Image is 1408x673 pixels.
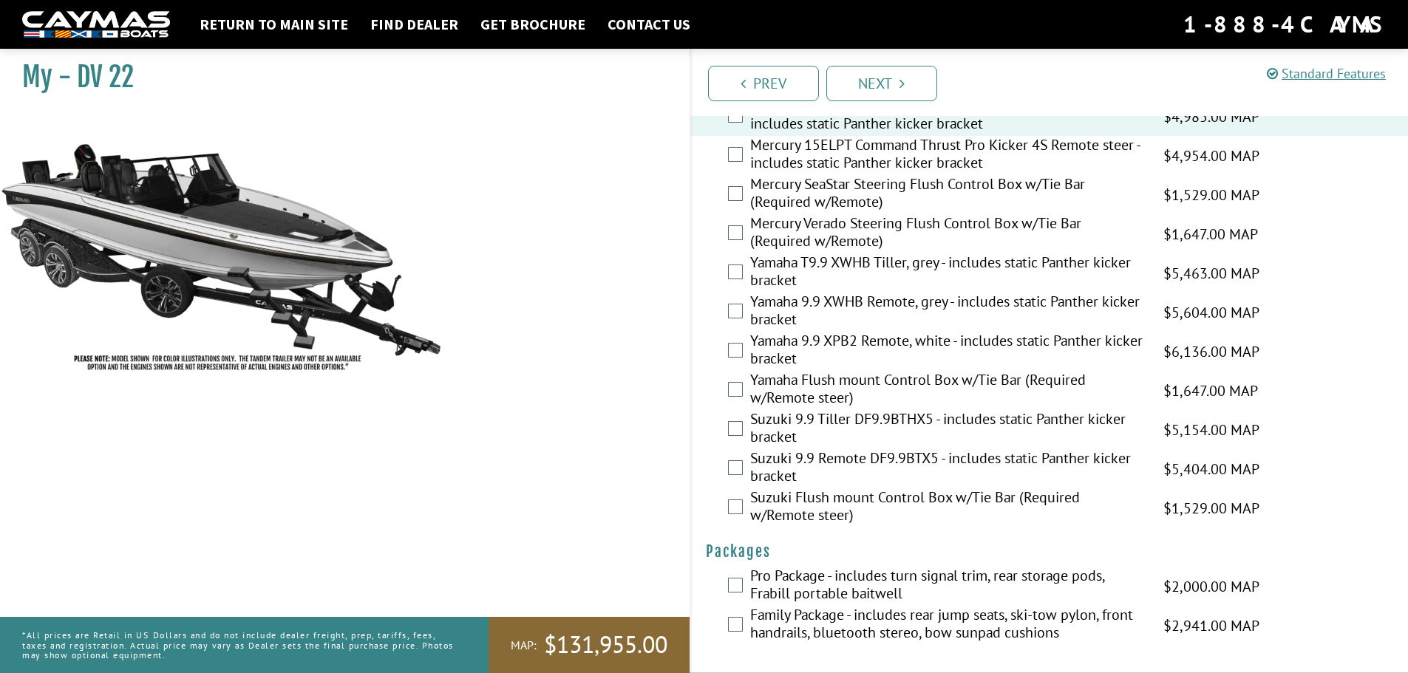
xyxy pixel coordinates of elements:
[1163,497,1259,519] span: $1,529.00 MAP
[750,449,1145,488] label: Suzuki 9.9 Remote DF9.9BTX5 - includes static Panther kicker bracket
[750,175,1145,214] label: Mercury SeaStar Steering Flush Control Box w/Tie Bar (Required w/Remote)
[750,488,1145,527] label: Suzuki Flush mount Control Box w/Tie Bar (Required w/Remote steer)
[750,567,1145,606] label: Pro Package - includes turn signal trim, rear storage pods, Frabill portable baitwell
[750,97,1145,136] label: Mercury 15ELHPT Command Thrust Pro Kicker 4S Tiller steer - includes static Panther kicker bracket
[1163,458,1259,480] span: $5,404.00 MAP
[706,542,1394,561] h4: Packages
[1163,106,1259,128] span: $4,985.00 MAP
[1183,8,1386,41] div: 1-888-4CAYMAS
[22,61,653,94] h1: My - DV 22
[750,136,1145,175] label: Mercury 15ELPT Command Thrust Pro Kicker 4S Remote steer - includes static Panther kicker bracket
[473,15,593,34] a: Get Brochure
[1163,575,1259,598] span: $2,000.00 MAP
[1163,615,1259,637] span: $2,941.00 MAP
[750,606,1145,645] label: Family Package - includes rear jump seats, ski-tow pylon, front handrails, bluetooth stereo, bow ...
[826,66,937,101] a: Next
[708,66,819,101] a: Prev
[192,15,356,34] a: Return to main site
[511,638,537,653] span: MAP:
[544,629,667,660] span: $131,955.00
[1163,184,1259,206] span: $1,529.00 MAP
[750,293,1145,332] label: Yamaha 9.9 XWHB Remote, grey - includes static Panther kicker bracket
[1267,65,1386,82] a: Standard Features
[750,371,1145,410] label: Yamaha Flush mount Control Box w/Tie Bar (Required w/Remote steer)
[1163,419,1259,441] span: $5,154.00 MAP
[22,623,455,667] p: *All prices are Retail in US Dollars and do not include dealer freight, prep, tariffs, fees, taxe...
[600,15,698,34] a: Contact Us
[1163,223,1258,245] span: $1,647.00 MAP
[1163,301,1259,324] span: $5,604.00 MAP
[1163,145,1259,167] span: $4,954.00 MAP
[750,332,1145,371] label: Yamaha 9.9 XPB2 Remote, white - includes static Panther kicker bracket
[489,617,690,673] a: MAP:$131,955.00
[750,410,1145,449] label: Suzuki 9.9 Tiller DF9.9BTHX5 - includes static Panther kicker bracket
[22,11,170,38] img: white-logo-c9c8dbefe5ff5ceceb0f0178aa75bf4bb51f6bca0971e226c86eb53dfe498488.png
[1163,341,1259,363] span: $6,136.00 MAP
[1163,380,1258,402] span: $1,647.00 MAP
[363,15,466,34] a: Find Dealer
[750,253,1145,293] label: Yamaha T9.9 XWHB Tiller, grey - includes static Panther kicker bracket
[750,214,1145,253] label: Mercury Verado Steering Flush Control Box w/Tie Bar (Required w/Remote)
[1163,262,1259,284] span: $5,463.00 MAP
